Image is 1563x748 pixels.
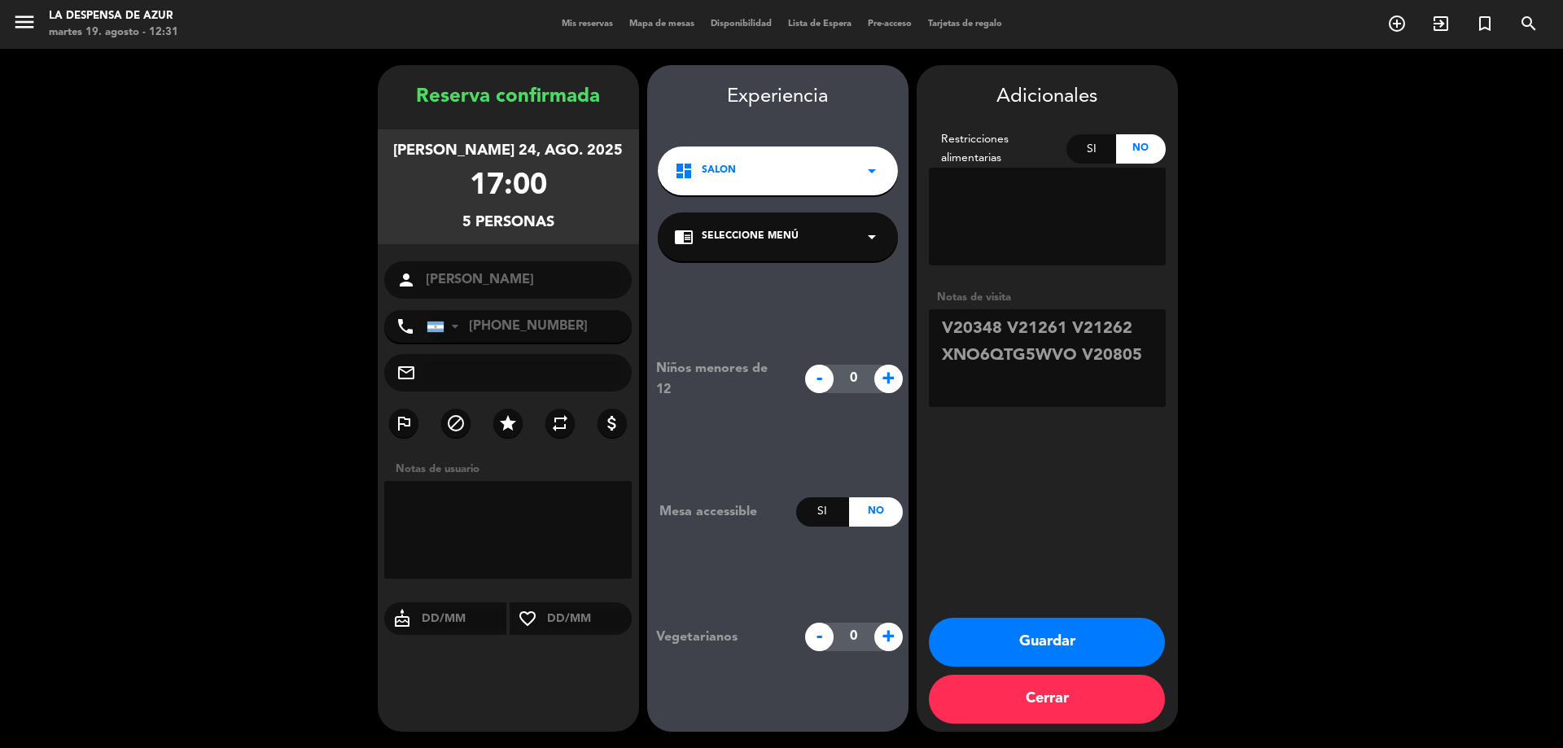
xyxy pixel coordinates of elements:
[674,227,694,247] i: chrome_reader_mode
[920,20,1010,28] span: Tarjetas de regalo
[702,229,799,245] span: Seleccione Menú
[1431,14,1451,33] i: exit_to_app
[387,461,639,478] div: Notas de usuario
[780,20,860,28] span: Lista de Espera
[644,627,796,648] div: Vegetarianos
[1066,134,1116,164] div: Si
[545,609,633,629] input: DD/MM
[805,365,834,393] span: -
[420,609,507,629] input: DD/MM
[862,227,882,247] i: arrow_drop_down
[647,501,796,523] div: Mesa accessible
[874,365,903,393] span: +
[393,139,623,163] div: [PERSON_NAME] 24, ago. 2025
[929,130,1067,168] div: Restricciones alimentarias
[498,413,518,433] i: star
[796,497,849,527] div: Si
[703,20,780,28] span: Disponibilidad
[510,609,545,628] i: favorite_border
[929,81,1166,113] div: Adicionales
[470,163,547,211] div: 17:00
[49,8,178,24] div: La Despensa de Azur
[1519,14,1539,33] i: search
[929,675,1165,724] button: Cerrar
[396,363,416,383] i: mail_outline
[929,618,1165,667] button: Guardar
[805,623,834,651] span: -
[12,10,37,34] i: menu
[384,609,420,628] i: cake
[446,413,466,433] i: block
[12,10,37,40] button: menu
[647,81,908,113] div: Experiencia
[49,24,178,41] div: martes 19. agosto - 12:31
[621,20,703,28] span: Mapa de mesas
[378,81,639,113] div: Reserva confirmada
[644,358,796,400] div: Niños menores de 12
[929,289,1166,306] div: Notas de visita
[1116,134,1166,164] div: No
[396,270,416,290] i: person
[602,413,622,433] i: attach_money
[862,161,882,181] i: arrow_drop_down
[394,413,414,433] i: outlined_flag
[396,317,415,336] i: phone
[849,497,902,527] div: No
[550,413,570,433] i: repeat
[874,623,903,651] span: +
[1475,14,1495,33] i: turned_in_not
[674,161,694,181] i: dashboard
[702,163,736,179] span: SALON
[427,311,465,342] div: Argentina: +54
[462,211,554,234] div: 5 personas
[1387,14,1407,33] i: add_circle_outline
[554,20,621,28] span: Mis reservas
[860,20,920,28] span: Pre-acceso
